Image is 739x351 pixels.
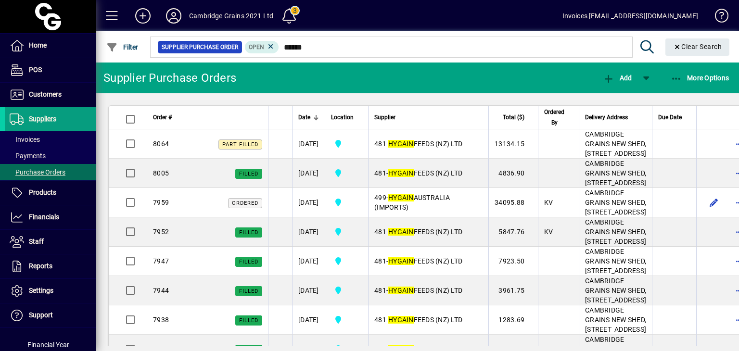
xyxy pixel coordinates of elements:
[374,194,450,211] span: AUSTRALIA (IMPORTS)
[503,112,524,123] span: Total ($)
[579,247,652,276] td: CAMBRIDGE GRAINS NEW SHED, [STREET_ADDRESS]
[579,276,652,305] td: CAMBRIDGE GRAINS NEW SHED, [STREET_ADDRESS]
[374,287,386,294] span: 481
[239,229,258,236] span: Filled
[29,262,52,270] span: Reports
[298,112,319,123] div: Date
[388,169,414,177] em: HYGAIN
[600,69,634,87] button: Add
[5,58,96,82] a: POS
[544,107,573,128] div: Ordered By
[488,305,538,335] td: 1283.69
[239,317,258,324] span: Filled
[374,112,395,123] span: Supplier
[222,141,258,148] span: Part Filled
[292,217,325,247] td: [DATE]
[162,42,238,52] span: Supplier Purchase Order
[368,247,488,276] td: -
[658,112,690,123] div: Due Date
[153,199,169,206] span: 7959
[544,107,564,128] span: Ordered By
[29,90,62,98] span: Customers
[153,316,169,324] span: 7938
[5,131,96,148] a: Invoices
[388,228,462,236] span: FEEDS (NZ) LTD
[153,257,169,265] span: 7947
[5,83,96,107] a: Customers
[706,195,722,210] button: Edit
[368,305,488,335] td: -
[29,188,56,196] span: Products
[673,43,722,50] span: Clear Search
[388,316,462,324] span: FEEDS (NZ) LTD
[368,276,488,305] td: -
[495,112,533,123] div: Total ($)
[106,43,139,51] span: Filter
[331,197,362,208] span: Cambridge Grains 2021 Ltd
[189,8,273,24] div: Cambridge Grains 2021 Ltd
[579,305,652,335] td: CAMBRIDGE GRAINS NEW SHED, [STREET_ADDRESS]
[544,199,553,206] span: KV
[368,217,488,247] td: -
[5,164,96,180] a: Purchase Orders
[368,159,488,188] td: -
[388,140,462,148] span: FEEDS (NZ) LTD
[585,112,628,123] span: Delivery Address
[374,112,483,123] div: Supplier
[29,66,42,74] span: POS
[29,287,53,294] span: Settings
[5,34,96,58] a: Home
[579,129,652,159] td: CAMBRIDGE GRAINS NEW SHED, [STREET_ADDRESS]
[292,305,325,335] td: [DATE]
[5,230,96,254] a: Staff
[292,159,325,188] td: [DATE]
[388,316,414,324] em: HYGAIN
[5,148,96,164] a: Payments
[579,188,652,217] td: CAMBRIDGE GRAINS NEW SHED, [STREET_ADDRESS]
[5,303,96,327] a: Support
[388,287,462,294] span: FEEDS (NZ) LTD
[27,341,69,349] span: Financial Year
[388,140,414,148] em: HYGAIN
[292,276,325,305] td: [DATE]
[374,169,386,177] span: 481
[331,314,362,326] span: Cambridge Grains 2021 Ltd
[239,259,258,265] span: Filled
[239,171,258,177] span: Filled
[29,238,44,245] span: Staff
[245,41,279,53] mat-chip: Completion Status: Open
[374,228,386,236] span: 481
[331,226,362,238] span: Cambridge Grains 2021 Ltd
[103,70,236,86] div: Supplier Purchase Orders
[249,44,264,50] span: Open
[331,112,354,123] span: Location
[292,129,325,159] td: [DATE]
[10,152,46,160] span: Payments
[488,129,538,159] td: 13134.15
[488,247,538,276] td: 7923.50
[10,168,65,176] span: Purchase Orders
[331,138,362,150] span: Cambridge Grains 2021 Ltd
[5,181,96,205] a: Products
[488,188,538,217] td: 34095.88
[331,255,362,267] span: Cambridge Grains 2021 Ltd
[388,228,414,236] em: HYGAIN
[374,316,386,324] span: 481
[331,167,362,179] span: Cambridge Grains 2021 Ltd
[579,217,652,247] td: CAMBRIDGE GRAINS NEW SHED, [STREET_ADDRESS]
[488,159,538,188] td: 4836.90
[153,140,169,148] span: 8064
[239,288,258,294] span: Filled
[562,8,698,24] div: Invoices [EMAIL_ADDRESS][DOMAIN_NAME]
[10,136,40,143] span: Invoices
[544,228,553,236] span: KV
[488,276,538,305] td: 3961.75
[671,74,729,82] span: More Options
[658,112,682,123] span: Due Date
[5,254,96,278] a: Reports
[298,112,310,123] span: Date
[368,129,488,159] td: -
[104,38,141,56] button: Filter
[708,2,727,33] a: Knowledge Base
[388,287,414,294] em: HYGAIN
